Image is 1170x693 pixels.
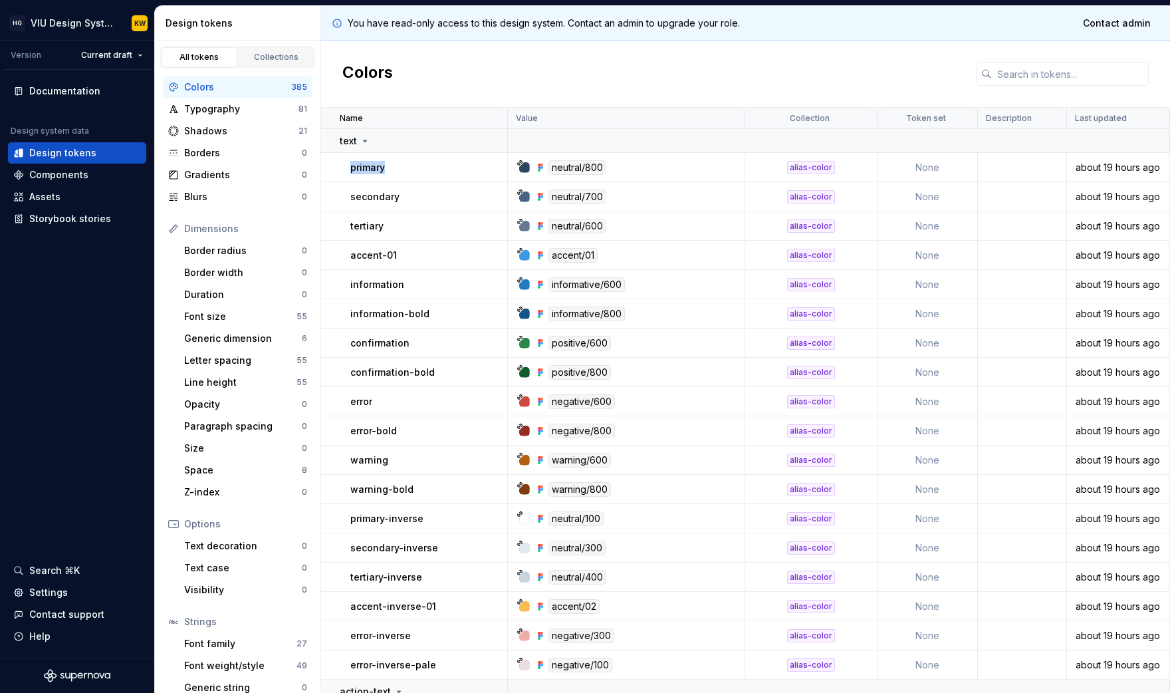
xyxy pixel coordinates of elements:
div: about 19 hours ago [1068,658,1169,672]
div: Colors [184,80,291,94]
a: Documentation [8,80,146,102]
div: about 19 hours ago [1068,337,1169,350]
a: Components [8,164,146,186]
div: about 19 hours ago [1068,600,1169,613]
div: Paragraph spacing [184,420,302,433]
span: Current draft [81,50,132,61]
td: None [877,153,978,182]
div: alias-color [787,219,835,233]
p: Token set [906,113,946,124]
a: Text case0 [179,557,312,579]
div: alias-color [787,337,835,350]
div: Search ⌘K [29,564,80,577]
div: negative/300 [548,628,614,643]
a: Assets [8,186,146,208]
div: Shadows [184,124,298,138]
p: primary-inverse [350,512,423,525]
div: All tokens [166,52,233,63]
div: alias-color [787,454,835,467]
div: Text case [184,561,302,575]
div: about 19 hours ago [1068,629,1169,642]
div: Design tokens [166,17,315,30]
a: Blurs0 [163,186,312,208]
div: Design tokens [29,146,96,160]
a: Storybook stories [8,208,146,229]
td: None [877,387,978,416]
a: Shadows21 [163,120,312,142]
a: Borders0 [163,142,312,164]
div: 0 [302,563,307,573]
div: Generic dimension [184,332,302,345]
div: neutral/100 [548,511,604,526]
div: 385 [291,82,307,92]
div: Font weight/style [184,659,296,672]
td: None [877,533,978,563]
div: 0 [302,487,307,497]
div: Assets [29,190,60,204]
div: about 19 hours ago [1068,249,1169,262]
a: Opacity0 [179,394,312,415]
div: 27 [296,638,307,649]
p: Name [340,113,363,124]
button: Help [8,626,146,647]
a: Letter spacing55 [179,350,312,371]
div: Blurs [184,190,302,204]
div: warning/600 [548,453,611,468]
a: Z-index0 [179,482,312,503]
div: alias-color [787,249,835,262]
div: about 19 hours ago [1068,454,1169,467]
p: Collection [790,113,830,124]
div: neutral/700 [548,190,606,204]
div: 0 [302,245,307,256]
a: Line height55 [179,372,312,393]
p: Description [986,113,1032,124]
div: 55 [296,311,307,322]
div: about 19 hours ago [1068,512,1169,525]
div: about 19 hours ago [1068,395,1169,408]
div: HG [9,15,25,31]
div: 81 [298,104,307,114]
p: You have read-only access to this design system. Contact an admin to upgrade your role. [348,17,740,30]
div: Border radius [184,244,302,257]
td: None [877,446,978,475]
div: 0 [302,399,307,410]
div: about 19 hours ago [1068,424,1169,438]
div: about 19 hours ago [1068,541,1169,555]
div: alias-color [787,512,835,525]
div: 0 [302,267,307,278]
div: about 19 hours ago [1068,190,1169,204]
p: information [350,278,404,291]
p: error-bold [350,424,397,438]
p: warning [350,454,388,467]
td: None [877,621,978,650]
td: None [877,211,978,241]
div: informative/800 [548,307,625,321]
div: negative/100 [548,658,612,672]
div: 0 [302,289,307,300]
a: Visibility0 [179,579,312,601]
div: Options [184,517,307,531]
div: Storybook stories [29,212,111,225]
div: Font size [184,310,296,323]
div: Borders [184,146,302,160]
span: Contact admin [1083,17,1151,30]
div: Space [184,464,302,477]
td: None [877,475,978,504]
div: alias-color [787,571,835,584]
div: positive/600 [548,336,611,350]
div: Settings [29,586,68,599]
p: Last updated [1075,113,1127,124]
p: accent-01 [350,249,397,262]
p: warning-bold [350,483,413,496]
div: neutral/600 [548,219,606,233]
p: error-inverse-pale [350,658,436,672]
div: Design system data [11,126,89,136]
div: accent/01 [548,248,598,263]
div: Font family [184,637,296,650]
div: alias-color [787,366,835,379]
div: Z-index [184,485,302,499]
svg: Supernova Logo [44,669,110,682]
div: about 19 hours ago [1068,161,1169,174]
div: Opacity [184,398,302,411]
td: None [877,270,978,299]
